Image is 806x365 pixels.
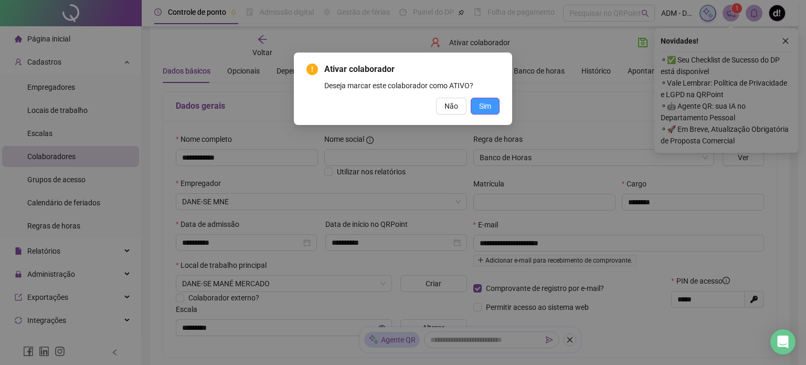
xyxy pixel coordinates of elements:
[324,80,500,91] div: Deseja marcar este colaborador como ATIVO?
[444,100,458,112] span: Não
[436,98,466,114] button: Não
[770,329,796,354] div: Open Intercom Messenger
[306,64,318,75] span: exclamation-circle
[471,98,500,114] button: Sim
[479,100,491,112] span: Sim
[324,63,500,76] span: Ativar colaborador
